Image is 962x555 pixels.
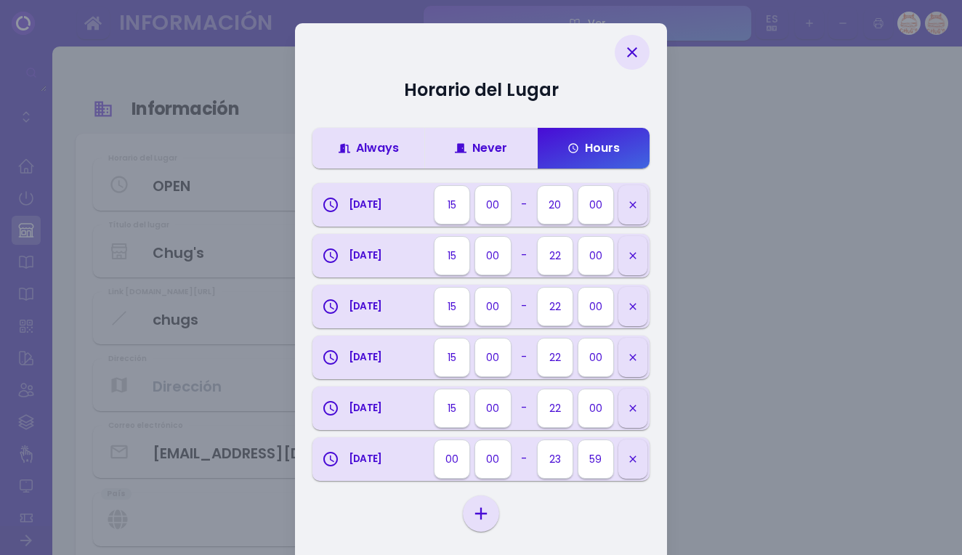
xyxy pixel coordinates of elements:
div: - [521,343,528,372]
div: - [521,394,528,423]
div: [DATE] [349,248,381,263]
h1: Horario del Lugar [312,81,650,99]
div: [DATE] [349,198,381,212]
div: [DATE] [349,401,381,416]
button: Never [424,128,537,169]
div: Hours [567,142,620,154]
div: Never [455,142,507,154]
div: - [521,241,528,270]
div: Always [339,142,399,154]
div: - [521,445,528,474]
div: - [521,190,528,219]
button: Always [312,128,424,169]
div: [DATE] [349,299,381,314]
div: [DATE] [349,452,381,466]
div: [DATE] [349,350,381,365]
button: Hours [537,128,650,169]
div: - [521,292,528,321]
